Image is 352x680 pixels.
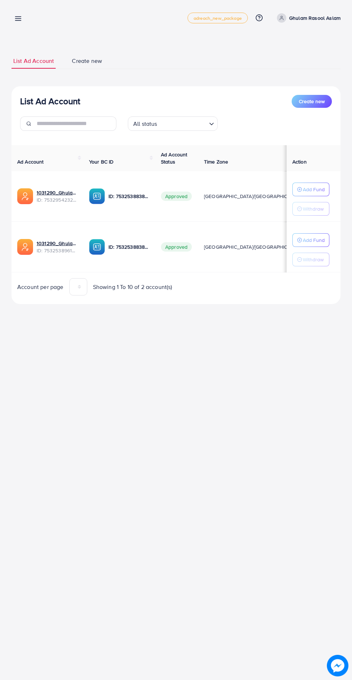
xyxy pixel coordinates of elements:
[128,116,218,131] div: Search for option
[292,95,332,108] button: Create new
[303,185,325,194] p: Add Fund
[37,240,78,254] div: <span class='underline'>1031290_Ghulam Rasool Aslam_1753805901568</span></br>7532538961244635153
[204,243,304,251] span: [GEOGRAPHIC_DATA]/[GEOGRAPHIC_DATA]
[17,158,44,165] span: Ad Account
[72,57,102,65] span: Create new
[187,13,248,23] a: adreach_new_package
[108,192,149,201] p: ID: 7532538838637019152
[17,239,33,255] img: ic-ads-acc.e4c84228.svg
[89,188,105,204] img: ic-ba-acc.ded83a64.svg
[204,158,228,165] span: Time Zone
[274,13,341,23] a: Ghulam Rasool Aslam
[303,236,325,244] p: Add Fund
[303,205,324,213] p: Withdraw
[292,253,329,266] button: Withdraw
[303,255,324,264] p: Withdraw
[108,243,149,251] p: ID: 7532538838637019152
[292,202,329,216] button: Withdraw
[292,183,329,196] button: Add Fund
[161,151,187,165] span: Ad Account Status
[13,57,54,65] span: List Ad Account
[132,119,159,129] span: All status
[37,196,78,203] span: ID: 7532954232266326017
[37,240,78,247] a: 1031290_Ghulam Rasool Aslam_1753805901568
[37,189,78,196] a: 1031290_Ghulam Rasool Aslam 2_1753902599199
[159,117,206,129] input: Search for option
[89,239,105,255] img: ic-ba-acc.ded83a64.svg
[161,192,192,201] span: Approved
[93,283,172,291] span: Showing 1 To 10 of 2 account(s)
[194,16,242,20] span: adreach_new_package
[292,233,329,247] button: Add Fund
[161,242,192,252] span: Approved
[37,189,78,204] div: <span class='underline'>1031290_Ghulam Rasool Aslam 2_1753902599199</span></br>7532954232266326017
[17,188,33,204] img: ic-ads-acc.e4c84228.svg
[289,14,341,22] p: Ghulam Rasool Aslam
[329,657,347,675] img: image
[204,193,304,200] span: [GEOGRAPHIC_DATA]/[GEOGRAPHIC_DATA]
[299,98,325,105] span: Create new
[17,283,64,291] span: Account per page
[37,247,78,254] span: ID: 7532538961244635153
[89,158,114,165] span: Your BC ID
[292,158,307,165] span: Action
[20,96,80,106] h3: List Ad Account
